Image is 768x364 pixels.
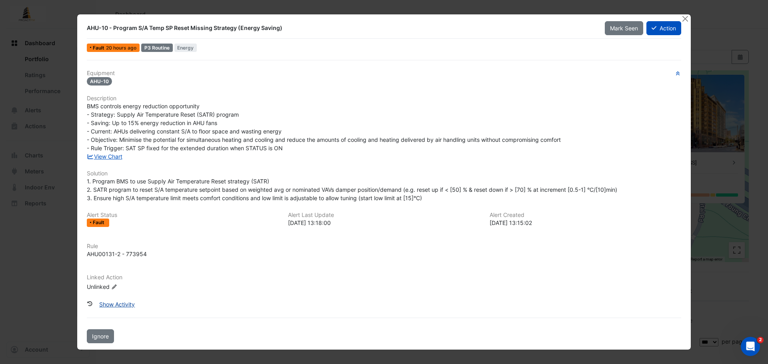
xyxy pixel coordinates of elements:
div: [DATE] 13:18:00 [288,219,480,227]
div: AHU-10 - Program S/A Temp SP Reset Missing Strategy (Energy Saving) [87,24,595,32]
h6: Alert Status [87,212,278,219]
h6: Description [87,95,681,102]
h6: Alert Created [490,212,681,219]
button: Action [646,21,681,35]
span: AHU-10 [87,77,112,86]
div: AHU00131-2 - 773954 [87,250,147,258]
h6: Equipment [87,70,681,77]
span: Fault [93,220,106,225]
div: Unlinked [87,282,183,290]
button: Close [681,14,689,23]
span: Thu 11-Sep-2025 13:18 AEST [106,45,136,51]
button: Mark Seen [605,21,643,35]
a: View Chart [87,153,122,160]
span: BMS controls energy reduction opportunity - Strategy: Supply Air Temperature Reset (SATR) program... [87,103,561,151]
span: Fault [93,46,106,50]
span: 1. Program BMS to use Supply Air Temperature Reset strategy (SATR) 2. SATR program to reset S/A t... [87,178,617,201]
span: Ignore [92,333,109,340]
fa-icon: Edit Linked Action [111,284,117,290]
h6: Solution [87,170,681,177]
span: Energy [174,44,197,52]
h6: Linked Action [87,274,681,281]
span: 2 [757,337,764,343]
div: [DATE] 13:15:02 [490,219,681,227]
h6: Alert Last Update [288,212,480,219]
button: Ignore [87,329,114,343]
iframe: Intercom live chat [741,337,760,356]
span: Mark Seen [610,25,638,32]
h6: Rule [87,243,681,250]
div: P3 Routine [141,44,173,52]
button: Show Activity [94,297,140,311]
